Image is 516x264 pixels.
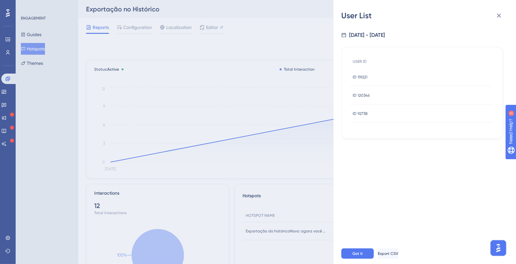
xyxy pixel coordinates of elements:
div: [DATE] - [DATE] [349,31,385,39]
span: Need Help? [15,2,41,9]
span: ID 92738 [353,111,368,116]
span: Export CSV [378,251,398,256]
span: Got it [352,251,363,256]
span: ID 119221 [353,75,367,80]
button: Export CSV [378,248,398,259]
iframe: UserGuiding AI Assistant Launcher [489,238,508,258]
span: USER ID [353,59,367,64]
button: Got it [341,248,374,259]
span: ID 120346 [353,93,370,98]
div: 3 [45,3,47,8]
div: User List [341,10,508,21]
